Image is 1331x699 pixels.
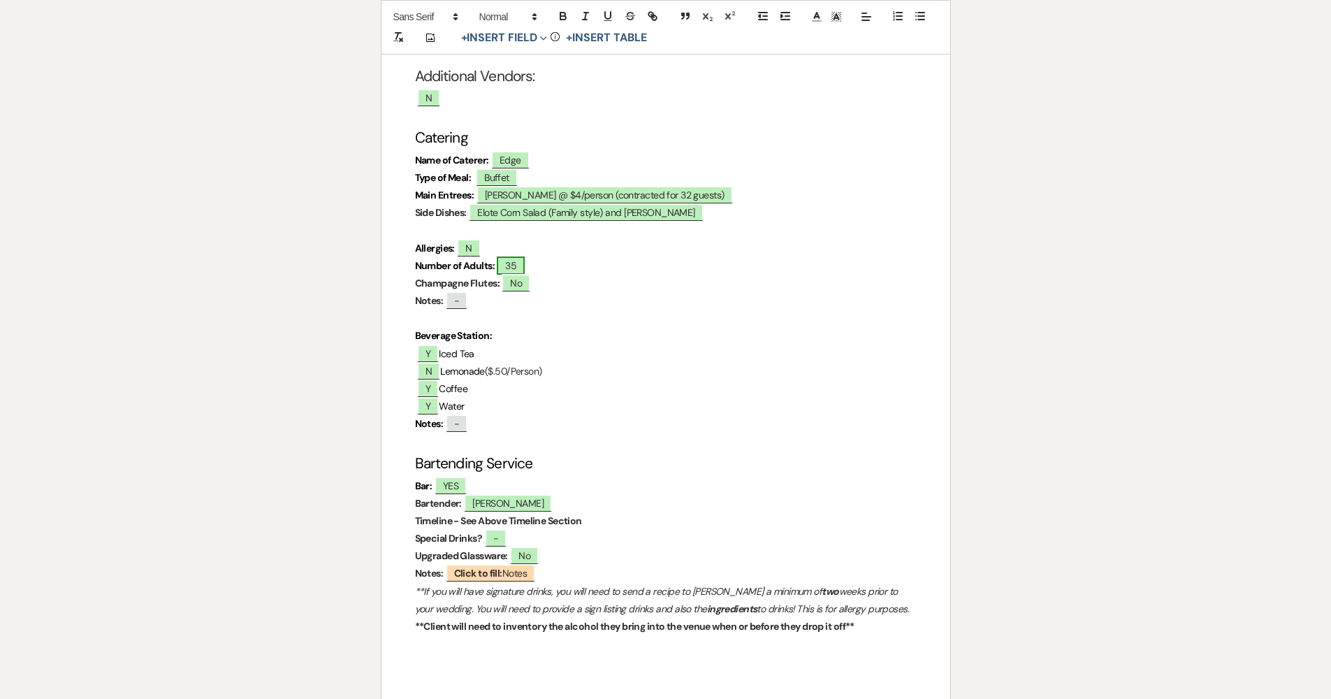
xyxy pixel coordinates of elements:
[485,529,507,547] span: -
[415,480,432,492] strong: Bar:
[415,363,917,380] p: ($.50/Person)
[502,274,530,291] span: No
[415,532,483,545] strong: Special Drinks?
[497,257,525,275] span: 35
[415,585,822,598] em: **If you will have signature drinks, you will need to send a recipe to [PERSON_NAME] a minimum of
[566,32,572,43] span: +
[491,151,530,168] span: Edge
[415,154,489,166] strong: Name of Caterer:
[446,564,535,582] span: Notes
[446,415,467,432] span: -
[415,277,497,289] strong: Champagne Flutes
[415,294,444,307] strong: Notes:
[415,259,495,272] strong: Number of Adults:
[822,585,838,598] em: two
[417,397,439,415] span: Y
[415,329,492,342] strong: Beverage Station:
[757,603,909,615] em: to drinks! This is for allergy purposes.
[415,417,444,430] strong: Notes:
[417,380,439,397] span: Y
[415,549,508,562] strong: Upgraded Glassware:
[415,585,901,615] em: weeks prior to your wedding. You will need to provide a sign listing drinks and also the
[476,168,518,186] span: Buffet
[415,128,468,147] span: Catering
[827,8,846,25] span: Text Background Color
[415,189,474,201] strong: Main Entrees:
[417,89,440,106] span: N
[707,603,757,615] em: ingredients
[439,400,464,412] span: Water
[461,32,467,43] span: +
[415,454,533,473] span: Bartending Service
[415,64,917,90] h2: Additional Vendors:
[457,239,480,257] span: N
[561,29,651,46] button: +Insert Table
[857,8,876,25] span: Alignment
[477,186,733,203] span: [PERSON_NAME] @ $4/person (contracted for 32 guests)
[417,362,440,380] span: N
[473,8,541,25] span: Header Formats
[415,171,472,184] strong: Type of Meal:
[446,291,467,309] span: -
[464,494,552,512] span: [PERSON_NAME]
[435,477,467,494] span: YES
[439,382,467,395] span: Coffee
[456,29,553,46] button: Insert Field
[415,567,444,579] strong: Notes:
[454,567,502,579] b: Click to fill:
[469,203,704,221] span: Elote Corn Salad (Family style) and [PERSON_NAME]
[415,497,462,510] strong: Bartender:
[415,242,455,254] strong: Allergies:
[415,514,582,527] strong: Timeline - See Above Timeline Section
[439,347,474,360] span: Iced Tea
[440,365,485,377] span: Lemonade
[497,277,500,289] strong: :
[415,206,467,219] strong: Side Dishes:
[510,547,539,564] span: No
[417,345,439,362] span: Y
[415,620,854,633] strong: **Client will need to inventory the alcohol they bring into the venue when or before they drop it...
[807,8,827,25] span: Text Color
